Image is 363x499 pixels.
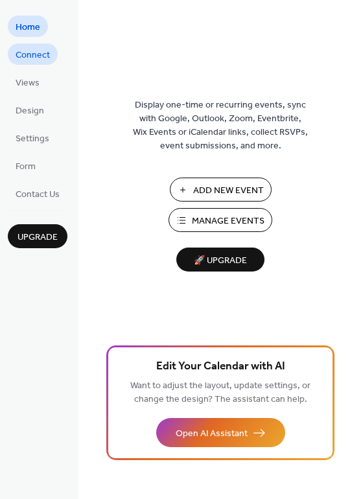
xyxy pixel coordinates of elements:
span: Edit Your Calendar with AI [156,358,285,376]
span: Want to adjust the layout, update settings, or change the design? The assistant can help. [130,377,310,408]
span: Open AI Assistant [176,427,248,441]
span: Form [16,160,36,174]
button: 🚀 Upgrade [176,248,264,272]
a: Form [8,155,43,176]
span: Contact Us [16,188,60,202]
span: Add New Event [193,184,264,198]
a: Connect [8,43,58,65]
span: Manage Events [192,215,264,228]
button: Add New Event [170,178,272,202]
span: Connect [16,49,50,62]
span: Display one-time or recurring events, sync with Google, Outlook, Zoom, Eventbrite, Wix Events or ... [133,99,308,153]
span: Views [16,76,40,90]
span: Upgrade [18,231,58,244]
span: Design [16,104,44,118]
a: Views [8,71,47,93]
a: Contact Us [8,183,67,204]
span: Home [16,21,40,34]
a: Home [8,16,48,37]
a: Settings [8,127,57,148]
span: 🚀 Upgrade [184,252,257,270]
a: Design [8,99,52,121]
span: Settings [16,132,49,146]
button: Open AI Assistant [156,418,285,447]
button: Upgrade [8,224,67,248]
button: Manage Events [169,208,272,232]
